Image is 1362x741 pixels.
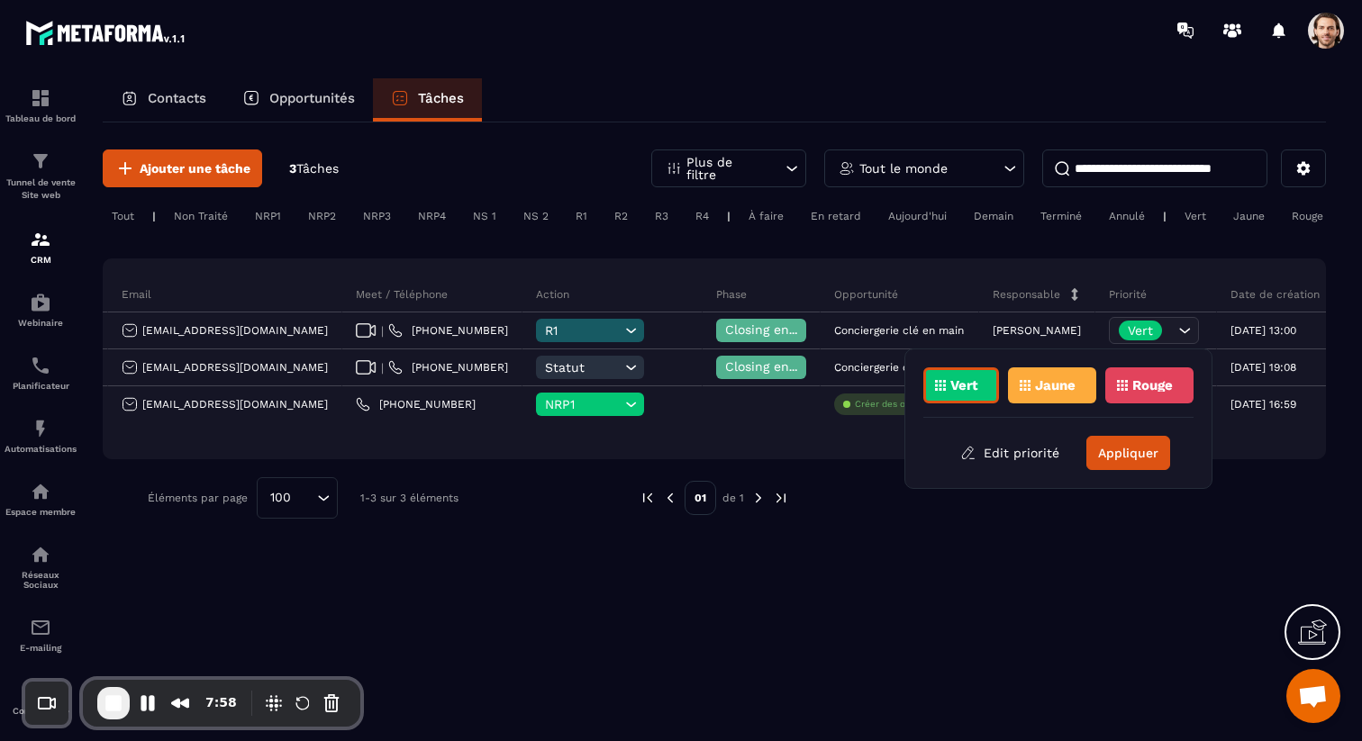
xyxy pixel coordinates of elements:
a: formationformationTableau de bord [5,74,77,137]
p: de 1 [722,491,744,505]
div: NRP3 [354,205,400,227]
p: Action [536,287,569,302]
div: Rouge [1283,205,1332,227]
img: automations [30,292,51,313]
p: Tableau de bord [5,113,77,123]
p: | [727,210,731,222]
p: Webinaire [5,318,77,328]
button: Edit priorité [947,437,1073,469]
p: [DATE] 19:08 [1230,361,1296,374]
p: Plus de filtre [686,156,766,181]
span: NRP1 [545,397,621,411]
p: CRM [5,255,77,265]
p: 3 [289,160,339,177]
a: emailemailE-mailing [5,603,77,666]
a: [PHONE_NUMBER] [388,360,508,375]
div: Search for option [257,477,338,519]
p: [PERSON_NAME] [993,324,1081,337]
p: Conciergerie clé en main [834,361,964,374]
p: Comptabilité [5,706,77,716]
div: À faire [740,205,793,227]
img: prev [640,490,656,506]
input: Search for option [297,488,313,508]
p: Date de création [1230,287,1320,302]
p: Priorité [1109,287,1147,302]
a: schedulerschedulerPlanificateur [5,341,77,404]
div: Non Traité [165,205,237,227]
a: automationsautomationsAutomatisations [5,404,77,467]
p: Meet / Téléphone [356,287,448,302]
a: automationsautomationsEspace membre [5,467,77,530]
a: [PHONE_NUMBER] [388,323,508,338]
img: social-network [30,544,51,565]
p: Créer des opportunités [855,398,956,411]
button: Ajouter une tâche [103,149,262,187]
img: scheduler [30,355,51,376]
span: 100 [264,488,297,508]
img: logo [25,16,187,49]
div: Jaune [1224,205,1274,227]
p: Vert [950,379,978,392]
span: Closing en cours [725,359,828,374]
img: formation [30,229,51,250]
a: Opportunités [224,78,373,122]
p: Planificateur [5,381,77,391]
div: NRP1 [246,205,290,227]
button: Appliquer [1086,436,1170,470]
p: Opportunité [834,287,898,302]
p: Réseaux Sociaux [5,570,77,590]
img: next [773,490,789,506]
div: Terminé [1031,205,1091,227]
div: R2 [605,205,637,227]
div: R3 [646,205,677,227]
div: R1 [567,205,596,227]
span: Closing en cours [725,322,828,337]
p: | [1163,210,1167,222]
div: Vert [1176,205,1215,227]
p: Jaune [1035,379,1076,392]
div: NRP2 [299,205,345,227]
a: accountantaccountantComptabilité [5,666,77,729]
p: 01 [685,481,716,515]
p: [DATE] 16:59 [1230,398,1296,411]
img: email [30,617,51,638]
p: Tunnel de vente Site web [5,176,77,202]
p: Tout le monde [859,162,948,175]
p: Tâches [418,90,464,106]
a: [PHONE_NUMBER] [356,397,476,411]
p: Email [122,287,151,302]
p: | [152,210,156,222]
p: [DATE] 13:00 [1230,324,1296,337]
div: R4 [686,205,718,227]
div: Ouvrir le chat [1286,669,1340,723]
a: formationformationCRM [5,215,77,278]
img: next [750,490,767,506]
div: Aujourd'hui [879,205,956,227]
div: NS 1 [464,205,505,227]
img: formation [30,87,51,109]
p: 1-3 sur 3 éléments [360,492,459,504]
img: automations [30,481,51,502]
a: social-networksocial-networkRéseaux Sociaux [5,530,77,603]
p: Responsable [993,287,1060,302]
a: automationsautomationsWebinaire [5,278,77,341]
span: Statut [545,360,621,375]
span: Tâches [296,161,339,176]
a: Tâches [373,78,482,122]
p: Automatisations [5,444,77,454]
p: Rouge [1132,379,1173,392]
p: E-mailing [5,643,77,653]
span: Ajouter une tâche [140,159,250,177]
div: Tout [103,205,143,227]
p: Espace membre [5,507,77,517]
img: formation [30,150,51,172]
p: Opportunités [269,90,355,106]
span: | [381,324,384,338]
div: Demain [965,205,1022,227]
span: | [381,361,384,375]
img: prev [662,490,678,506]
span: R1 [545,323,621,338]
p: Phase [716,287,747,302]
p: Contacts [148,90,206,106]
img: automations [30,418,51,439]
